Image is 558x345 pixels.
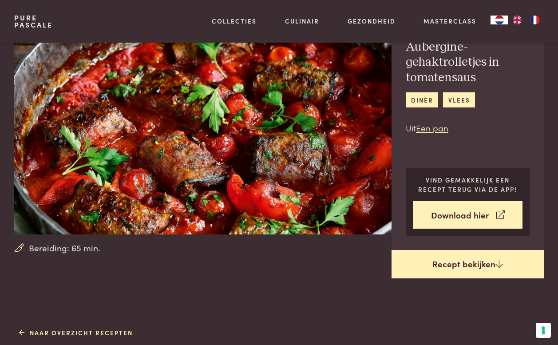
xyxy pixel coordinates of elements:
[416,122,448,134] a: Een pan
[29,242,100,254] span: Bereiding: 65 min.
[508,16,526,24] a: EN
[348,16,396,26] a: Gezondheid
[526,16,544,24] a: FR
[536,323,551,338] button: Uw voorkeuren voor toestemming voor trackingtechnologieën
[491,16,544,24] aside: Language selected: Nederlands
[285,16,319,26] a: Culinair
[14,14,53,28] a: PurePascale
[406,40,530,86] h2: Aubergine-gehaktrolletjes in tomatensaus
[423,16,476,26] a: Masterclass
[413,201,522,229] a: Download hier
[413,175,522,194] p: Vind gemakkelijk een recept terug via de app!
[19,328,133,337] a: Naar overzicht recepten
[443,92,475,107] a: vlees
[406,122,530,135] p: Uit
[406,92,438,107] a: diner
[491,16,508,24] div: Language
[491,16,508,24] a: NL
[212,16,257,26] a: Collecties
[508,16,544,24] ul: Language list
[392,250,544,278] a: Recept bekijken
